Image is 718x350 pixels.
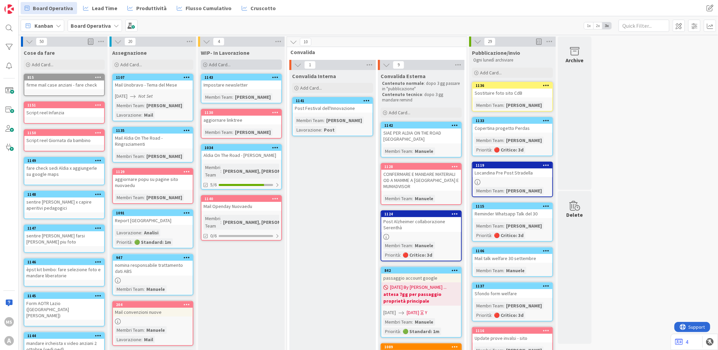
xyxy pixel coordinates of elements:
div: Lavorazione [115,336,141,343]
div: 1130 [201,110,281,116]
div: 1147 [24,225,104,231]
span: Cruscotto [250,4,276,12]
span: Pubblicazione/invio [472,49,520,56]
div: Membri Team [475,101,503,109]
div: 1140Mail Openday Nuovaedu [201,196,281,211]
span: 50 [36,38,47,46]
div: [PERSON_NAME] [504,302,544,309]
div: Membri Team [115,153,144,160]
div: 1115 [476,204,552,209]
a: 1128CONFERMARE E MANDARE MATERIALI OD A MAMME A [GEOGRAPHIC_DATA] E MUMADVISORMembri Team:Manuele [381,163,462,205]
div: 1147 [27,226,104,231]
div: 1124 [384,212,461,216]
div: Lavorazione [295,126,321,134]
p: Ogni lunedì archiviare [473,57,552,63]
span: Lead Time [92,4,117,12]
div: 1091 [113,210,193,216]
span: 29 [484,38,496,46]
span: Add Card... [480,70,502,76]
div: 1106 [476,249,552,253]
div: Form AOTR Lazio ([GEOGRAPHIC_DATA][PERSON_NAME]) [24,299,104,320]
div: 947nomina responsabile trattamento dati ABS [113,255,193,276]
span: : [503,222,504,230]
div: 947 [113,255,193,261]
span: 20 [124,38,136,46]
div: 1133Copertina progetto Perdas [473,118,552,133]
a: 1142SIAE PER ALDIA ON THE ROAD [GEOGRAPHIC_DATA]Membri Team:Manuele [381,122,462,158]
div: sentire [PERSON_NAME] farsi [PERSON_NAME] piu foto [24,231,104,246]
span: : [220,218,221,226]
a: Board Operativa [21,2,77,14]
div: 1151 [27,103,104,108]
div: Priorità [475,146,491,154]
div: Membri Team [295,117,324,124]
div: 🔴 Critico: 3d [492,311,525,319]
div: 1143 [201,74,281,80]
div: [PERSON_NAME] [145,153,184,160]
div: [PERSON_NAME], [PERSON_NAME] [221,167,299,175]
div: Manuele [413,318,435,326]
div: 1034Aldia On The Road - [PERSON_NAME] [201,145,281,160]
div: 1106 [473,248,552,254]
div: 1148 [24,191,104,197]
div: 1149fare check sedi Aldia x aggiungerle su google maps [24,158,104,179]
div: 1128 [384,164,461,169]
div: [PERSON_NAME] [504,222,544,230]
div: Post Festival dell'Innovazione [293,104,373,113]
div: Priorità [383,251,400,259]
div: 🟢 Standard: 1m [133,238,173,246]
span: : [503,302,504,309]
div: 1141Post Festival dell'Innovazione [293,98,373,113]
div: Membri Team [383,147,412,155]
div: 1151 [24,102,104,108]
div: 🟢 Standard: 1m [401,328,441,335]
span: : [144,326,145,334]
div: 1129aggiornare popu su pagine sito nuovaedu [113,169,193,190]
div: 204 [113,302,193,308]
a: 1136Sostituire foto sito CdBMembri Team:[PERSON_NAME] [472,82,553,112]
b: attesa 7gg per passaggio proprietà principale [383,291,459,304]
span: : [324,117,325,124]
div: [PERSON_NAME] [504,187,544,194]
div: 1115Reminder Whatsapp Talk del 30 [473,203,552,218]
div: aggiornare linktree [201,116,281,124]
span: Add Card... [209,62,231,68]
div: 842 [384,268,461,273]
div: nomina responsabile trattamento dati ABS [113,261,193,276]
span: : [412,242,413,249]
div: Mail talk welfare 30 settembre [473,254,552,263]
div: 1143Impostare newsletter [201,74,281,89]
span: : [144,102,145,109]
span: : [232,129,233,136]
div: 204Mail convenzioni nuove [113,302,193,317]
strong: Contenuto tecnico [382,92,422,97]
div: 1135 [113,127,193,134]
div: 1150 [27,131,104,135]
div: 1146 [24,259,104,265]
div: Membri Team [204,215,220,230]
img: Visit kanbanzone.com [4,4,14,14]
div: aggiornare popu su pagine sito nuovaedu [113,175,193,190]
div: Membri Team [204,164,220,179]
span: : [503,187,504,194]
span: : [400,328,401,335]
div: 1124Post Alzheimer collaborazione Serenthà [381,211,461,232]
span: 10 [300,38,311,46]
span: Board Operativa [33,4,73,12]
div: 815firme mail case anziani - fare check [24,74,104,89]
div: Membri Team [115,102,144,109]
span: Produttività [136,4,167,12]
div: 1129 [116,169,193,174]
div: 1091 [116,211,193,215]
div: 1150Script reel Giornata da bambino [24,130,104,145]
a: 1140Mail Openday NuovaeduMembri Team:[PERSON_NAME], [PERSON_NAME],...0/6 [201,195,282,241]
span: 3x [602,22,612,29]
div: [PERSON_NAME] [504,137,544,144]
div: 1133 [473,118,552,124]
div: Sfondo form welfare [473,289,552,298]
span: Kanban [34,22,53,30]
div: 1107 [116,75,193,80]
div: Membri Team [115,285,144,293]
span: : [232,93,233,101]
span: Convalida [290,49,458,55]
